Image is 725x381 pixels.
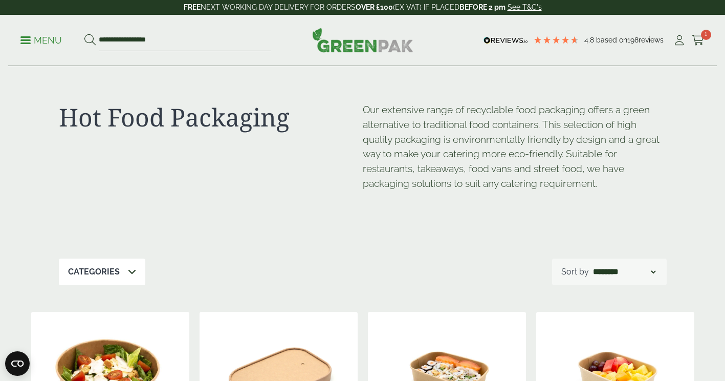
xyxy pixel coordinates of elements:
img: REVIEWS.io [484,37,528,44]
strong: FREE [184,3,201,11]
span: 198 [627,36,639,44]
span: Based on [596,36,627,44]
p: Our extensive range of recyclable food packaging offers a green alternative to traditional food c... [363,102,667,191]
i: My Account [673,35,686,46]
select: Shop order [591,266,657,278]
strong: OVER £100 [356,3,393,11]
h1: Hot Food Packaging [59,102,363,132]
div: 4.79 Stars [533,35,579,45]
p: Menu [20,34,62,47]
strong: BEFORE 2 pm [459,3,506,11]
p: Sort by [561,266,589,278]
span: 4.8 [584,36,596,44]
span: reviews [639,36,664,44]
a: See T&C's [508,3,542,11]
a: 1 [692,33,705,48]
a: Menu [20,34,62,45]
p: Categories [68,266,120,278]
p: [URL][DOMAIN_NAME] [363,200,364,201]
img: GreenPak Supplies [312,28,413,52]
button: Open CMP widget [5,351,30,376]
i: Cart [692,35,705,46]
span: 1 [701,30,711,40]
